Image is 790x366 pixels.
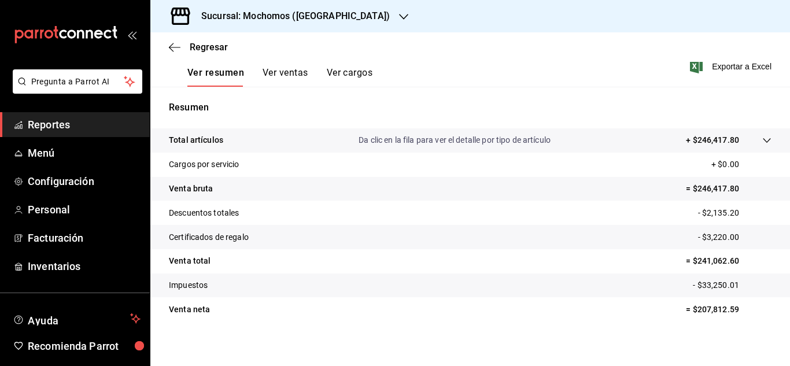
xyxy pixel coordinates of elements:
span: Facturación [28,230,141,246]
p: Impuestos [169,279,208,291]
span: Configuración [28,173,141,189]
p: Venta total [169,255,211,267]
p: Venta bruta [169,183,213,195]
button: Ver cargos [327,67,373,87]
p: - $3,220.00 [698,231,771,243]
button: Ver ventas [263,67,308,87]
p: Total artículos [169,134,223,146]
p: Da clic en la fila para ver el detalle por tipo de artículo [359,134,551,146]
h3: Sucursal: Mochomos ([GEOGRAPHIC_DATA]) [192,9,390,23]
p: Descuentos totales [169,207,239,219]
p: = $246,417.80 [686,183,771,195]
span: Personal [28,202,141,217]
span: Regresar [190,42,228,53]
span: Ayuda [28,312,125,326]
p: + $246,417.80 [686,134,739,146]
span: Pregunta a Parrot AI [31,76,124,88]
a: Pregunta a Parrot AI [8,84,142,96]
button: Regresar [169,42,228,53]
p: Resumen [169,101,771,114]
button: Ver resumen [187,67,244,87]
p: Certificados de regalo [169,231,249,243]
p: - $2,135.20 [698,207,771,219]
p: = $207,812.59 [686,304,771,316]
button: open_drawer_menu [127,30,136,39]
p: + $0.00 [711,158,771,171]
p: = $241,062.60 [686,255,771,267]
span: Inventarios [28,258,141,274]
p: Cargos por servicio [169,158,239,171]
span: Menú [28,145,141,161]
button: Exportar a Excel [692,60,771,73]
p: - $33,250.01 [693,279,771,291]
span: Reportes [28,117,141,132]
p: Venta neta [169,304,210,316]
div: navigation tabs [187,67,372,87]
button: Pregunta a Parrot AI [13,69,142,94]
span: Recomienda Parrot [28,338,141,354]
